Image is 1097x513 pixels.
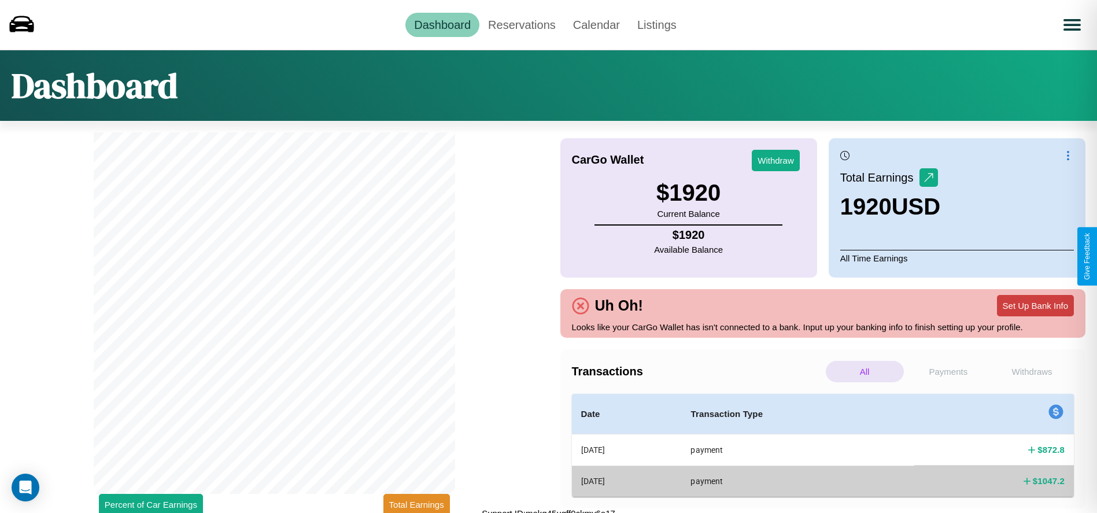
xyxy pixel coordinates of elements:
[910,361,988,382] p: Payments
[681,466,914,496] th: payment
[572,365,823,378] h4: Transactions
[12,62,178,109] h1: Dashboard
[826,361,904,382] p: All
[840,250,1074,266] p: All Time Earnings
[993,361,1071,382] p: Withdraws
[572,153,644,167] h4: CarGo Wallet
[564,13,629,37] a: Calendar
[1083,233,1091,280] div: Give Feedback
[1033,475,1065,487] h4: $ 1047.2
[12,474,39,501] div: Open Intercom Messenger
[840,167,919,188] p: Total Earnings
[405,13,479,37] a: Dashboard
[572,466,682,496] th: [DATE]
[479,13,564,37] a: Reservations
[1037,444,1065,456] h4: $ 872.8
[690,407,905,421] h4: Transaction Type
[997,295,1074,316] button: Set Up Bank Info
[572,434,682,466] th: [DATE]
[654,242,723,257] p: Available Balance
[589,297,649,314] h4: Uh Oh!
[752,150,800,171] button: Withdraw
[572,394,1074,497] table: simple table
[840,194,940,220] h3: 1920 USD
[1056,9,1088,41] button: Open menu
[572,319,1074,335] p: Looks like your CarGo Wallet has isn't connected to a bank. Input up your banking info to finish ...
[656,206,721,222] p: Current Balance
[654,228,723,242] h4: $ 1920
[681,434,914,466] th: payment
[629,13,685,37] a: Listings
[656,180,721,206] h3: $ 1920
[581,407,673,421] h4: Date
